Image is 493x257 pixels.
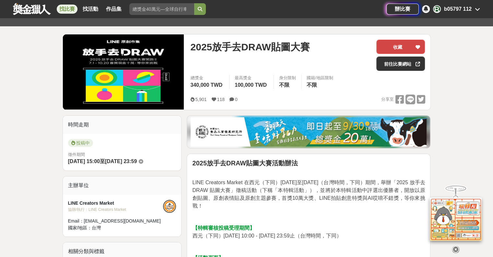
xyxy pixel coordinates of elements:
span: 國家/地區： [68,225,92,230]
div: LINE Creators Market [68,200,163,207]
a: 找比賽 [57,5,77,14]
div: 國籍/地區限制 [307,75,333,81]
div: 身分限制 [279,75,296,81]
img: d2146d9a-e6f6-4337-9592-8cefde37ba6b.png [430,198,482,241]
span: 不限 [307,82,317,88]
span: 分享至 [381,95,393,104]
button: 收藏 [376,40,425,54]
a: 作品集 [103,5,124,14]
span: 徵件期間 [68,152,85,157]
div: 主辦單位 [63,176,182,195]
span: 投稿中 [68,139,93,147]
div: 協辦/執行： LINE Creators Market [68,207,163,212]
input: 總獎金40萬元—全球自行車設計比賽 [129,3,194,15]
span: 340,000 TWD [190,82,222,88]
span: 台灣 [92,225,101,230]
div: b05797 112 [444,5,472,13]
span: 總獎金 [190,75,224,81]
a: 前往比賽網站 [376,57,425,71]
a: 辦比賽 [386,4,419,15]
span: 西元（下同）[DATE] 10:00 - [DATE] 23:59止（台灣時間，下同） [192,233,341,238]
span: 100,000 TWD [235,82,267,88]
strong: 2025放手去DRAW貼圖大賽活動辦法 [192,160,298,167]
div: 時間走期 [63,116,182,134]
span: [DATE] 15:00 [68,159,100,164]
span: 不限 [279,82,289,88]
span: 0 [235,97,238,102]
strong: 【特輯審核投稿受理期間】 [192,225,254,231]
div: Email： [EMAIL_ADDRESS][DOMAIN_NAME] [68,218,163,225]
span: 最高獎金 [235,75,268,81]
img: Cover Image [63,34,184,109]
span: 118 [217,97,225,102]
span: 至 [100,159,105,164]
span: 5,901 [195,97,206,102]
img: 1c81a89c-c1b3-4fd6-9c6e-7d29d79abef5.jpg [191,117,427,147]
span: 2025放手去DRAW貼圖大賽 [190,40,310,54]
div: B [433,5,441,13]
span: LINE Creators Market 在西元（下同）[DATE]至[DATE]（台灣時間，下同）期間，舉辦「2025 放手去DRAW 貼圖大賽」徵稿活動（下稱「本特輯活動」），並將於本特輯活... [192,180,425,209]
a: 找活動 [80,5,101,14]
span: [DATE] 23:59 [105,159,137,164]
